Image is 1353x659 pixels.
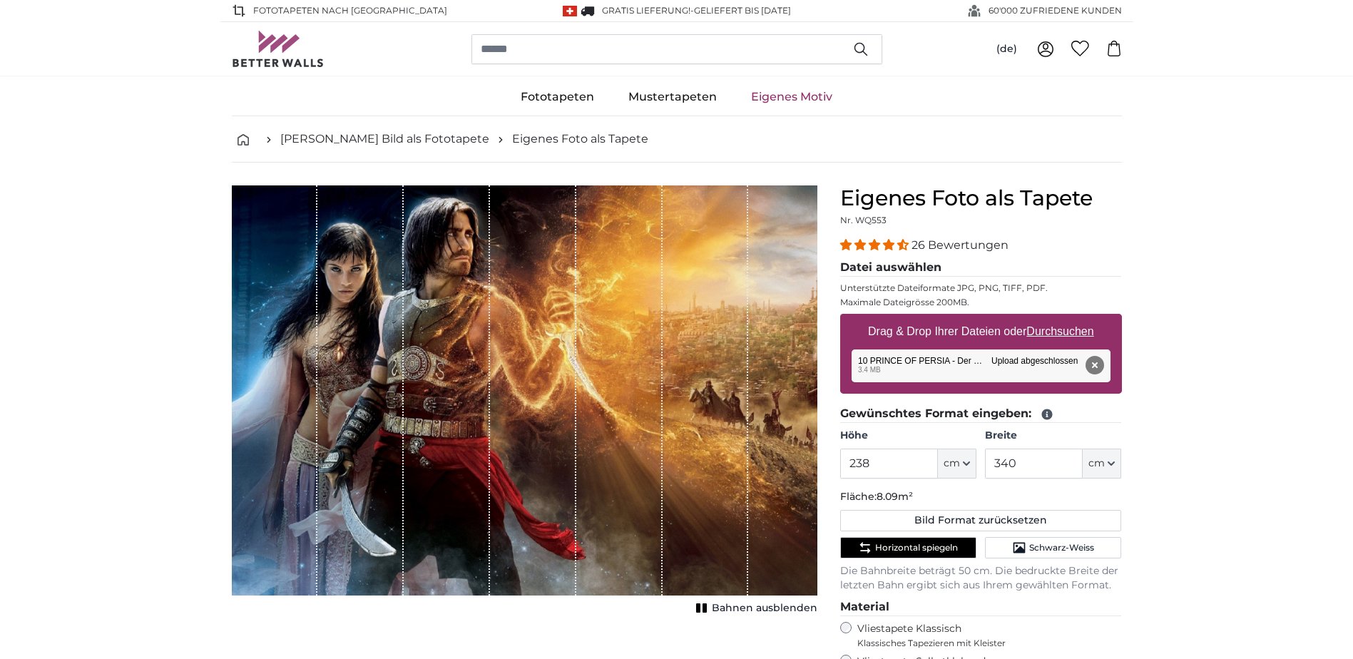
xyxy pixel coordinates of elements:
p: Fläche: [840,490,1122,504]
button: Bild Format zurücksetzen [840,510,1122,531]
span: Geliefert bis [DATE] [694,5,791,16]
span: cm [944,456,960,471]
button: Schwarz-Weiss [985,537,1121,558]
u: Durchsuchen [1026,325,1093,337]
p: Maximale Dateigrösse 200MB. [840,297,1122,308]
span: Horizontal spiegeln [875,542,958,553]
span: GRATIS Lieferung! [602,5,690,16]
div: 1 of 1 [232,185,817,618]
a: Eigenes Motiv [734,78,849,116]
span: 8.09m² [877,490,913,503]
label: Höhe [840,429,976,443]
span: Nr. WQ553 [840,215,887,225]
button: Horizontal spiegeln [840,537,976,558]
label: Drag & Drop Ihrer Dateien oder [862,317,1100,346]
img: Betterwalls [232,31,325,67]
span: Fototapeten nach [GEOGRAPHIC_DATA] [253,4,447,17]
legend: Datei auswählen [840,259,1122,277]
button: cm [938,449,976,479]
label: Vliestapete Klassisch [857,622,1110,649]
legend: Material [840,598,1122,616]
button: cm [1083,449,1121,479]
span: 60'000 ZUFRIEDENE KUNDEN [989,4,1122,17]
span: Klassisches Tapezieren mit Kleister [857,638,1110,649]
h1: Eigenes Foto als Tapete [840,185,1122,211]
span: 26 Bewertungen [912,238,1009,252]
nav: breadcrumbs [232,116,1122,163]
legend: Gewünschtes Format eingeben: [840,405,1122,423]
span: - [690,5,791,16]
p: Unterstützte Dateiformate JPG, PNG, TIFF, PDF. [840,282,1122,294]
a: Fototapeten [504,78,611,116]
span: Bahnen ausblenden [712,601,817,615]
p: Die Bahnbreite beträgt 50 cm. Die bedruckte Breite der letzten Bahn ergibt sich aus Ihrem gewählt... [840,564,1122,593]
span: Schwarz-Weiss [1029,542,1094,553]
a: Mustertapeten [611,78,734,116]
a: Eigenes Foto als Tapete [512,131,648,148]
span: 4.54 stars [840,238,912,252]
label: Breite [985,429,1121,443]
img: Schweiz [563,6,577,16]
a: [PERSON_NAME] Bild als Fototapete [280,131,489,148]
span: cm [1088,456,1105,471]
button: Bahnen ausblenden [692,598,817,618]
button: (de) [985,36,1028,62]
